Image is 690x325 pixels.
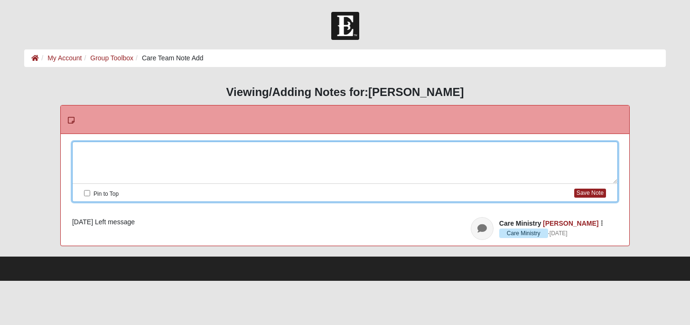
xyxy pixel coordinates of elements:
li: Care Team Note Add [133,53,204,63]
span: Care Ministry [499,229,548,238]
a: [DATE] [550,229,568,238]
span: Pin to Top [93,191,119,197]
span: · [499,229,550,238]
img: Church of Eleven22 Logo [331,12,359,40]
a: [PERSON_NAME] [543,220,598,227]
input: Pin to Top [84,190,90,196]
button: Save Note [574,189,606,198]
strong: [PERSON_NAME] [368,86,464,98]
time: August 27, 2025, 3:06 PM [550,230,568,237]
a: Group Toolbox [90,54,133,62]
h3: Viewing/Adding Notes for: [24,86,665,99]
span: Care Ministry [499,220,541,227]
div: [DATE] Left message [72,217,618,227]
a: My Account [47,54,82,62]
